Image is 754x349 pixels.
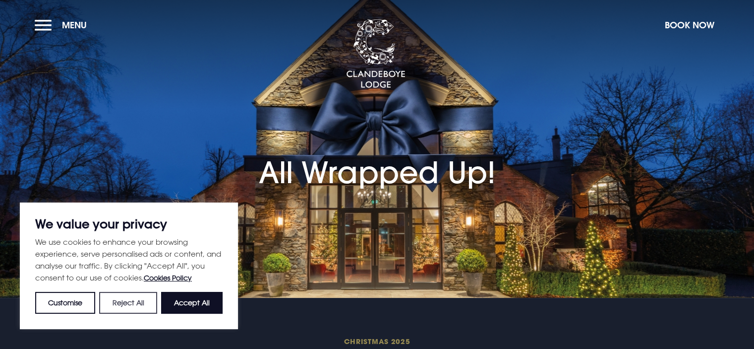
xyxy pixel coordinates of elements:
img: Clandeboye Lodge [346,19,406,89]
p: We use cookies to enhance your browsing experience, serve personalised ads or content, and analys... [35,236,223,284]
button: Customise [35,292,95,314]
span: Menu [62,19,87,31]
span: Christmas 2025 [141,337,613,346]
h1: All Wrapped Up! [259,113,496,190]
button: Menu [35,14,92,36]
p: We value your privacy [35,218,223,230]
button: Reject All [99,292,157,314]
button: Book Now [660,14,719,36]
a: Cookies Policy [144,274,192,282]
button: Accept All [161,292,223,314]
div: We value your privacy [20,203,238,329]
